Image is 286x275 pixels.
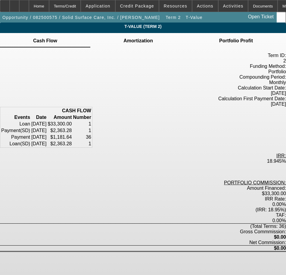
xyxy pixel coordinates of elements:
[1,114,30,120] th: Events
[33,38,58,44] td: Cash Flow
[186,15,203,20] span: T-Value
[272,218,286,223] label: 0.00%
[219,0,248,12] button: Activities
[47,121,72,127] td: $33,300.00
[81,0,115,12] button: Application
[73,128,91,134] td: 1
[31,141,47,147] td: [DATE]
[166,15,181,20] span: Term 2
[73,141,91,147] td: 1
[47,141,72,147] td: $2,363.28
[123,38,153,44] td: Amortization
[31,128,47,134] td: [DATE]
[184,12,204,23] button: T-Value
[73,134,91,140] td: 36
[219,38,253,44] td: Portfolio Profit
[31,121,47,127] td: [DATE]
[1,134,30,140] td: Payment
[246,12,276,22] a: Open Ticket
[47,114,72,120] th: Amount
[1,121,30,127] td: Loan
[120,4,154,8] span: Credit Package
[1,108,92,114] th: CASH FLOW
[1,141,30,147] td: Loan
[159,0,192,12] button: Resources
[1,128,30,134] td: Payment
[163,12,183,23] button: Term 2
[2,15,160,20] span: Opportunity / 082500575 / Solid Surface Care, Inc. / [PERSON_NAME]
[31,134,47,140] td: [DATE]
[20,128,30,133] span: (SD)
[85,4,110,8] span: Application
[116,0,159,12] button: Credit Package
[5,24,281,29] span: T-Value (Term 2)
[20,141,30,146] span: (SD)
[47,134,72,140] td: $1,181.64
[73,114,91,120] th: Number
[192,0,218,12] button: Actions
[164,4,187,8] span: Resources
[197,4,213,8] span: Actions
[31,114,47,120] th: Date
[73,121,91,127] td: 1
[47,128,72,134] td: $2,363.28
[223,4,244,8] span: Activities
